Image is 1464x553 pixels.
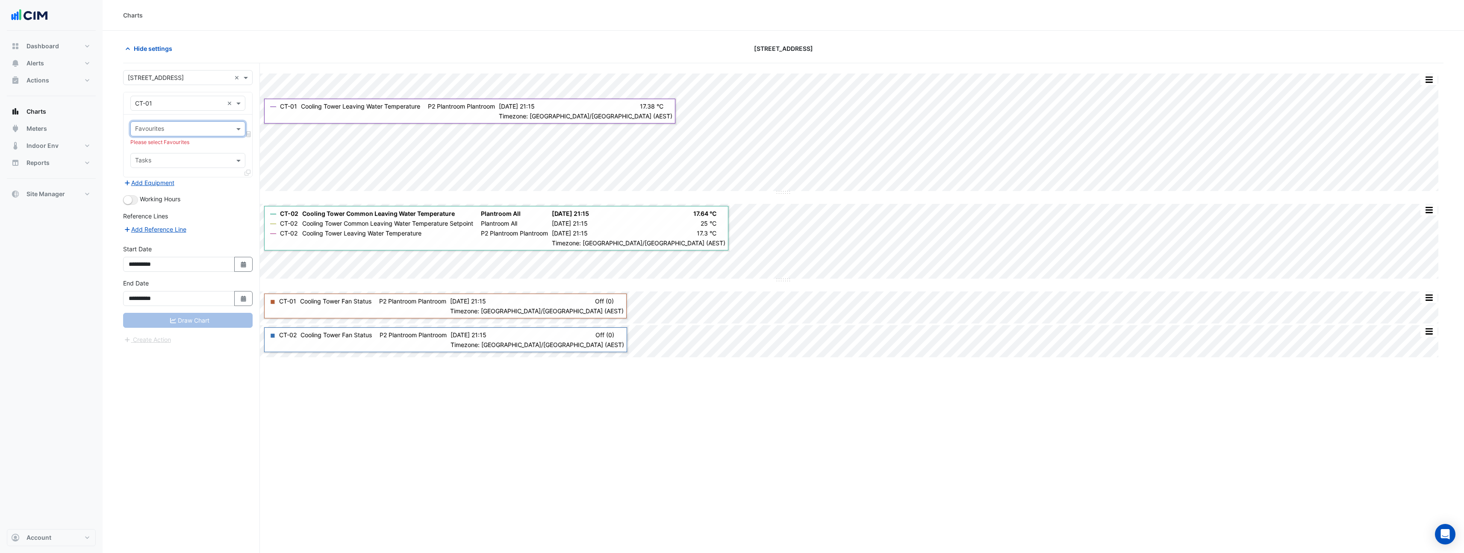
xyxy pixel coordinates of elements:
button: Site Manager [7,185,96,203]
span: [STREET_ADDRESS] [754,44,813,53]
label: End Date [123,279,149,288]
button: More Options [1420,205,1437,215]
fa-icon: Select Date [240,295,247,302]
button: Indoor Env [7,137,96,154]
span: Hide settings [134,44,172,53]
app-escalated-ticket-create-button: Please correct errors first [123,335,171,343]
div: Please select Favourites [130,138,245,146]
span: Reports [27,159,50,167]
fa-icon: Select Date [240,261,247,268]
button: Dashboard [7,38,96,55]
div: Tasks [134,156,151,167]
button: More Options [1420,326,1437,337]
span: Clear [227,99,234,108]
app-icon: Dashboard [11,42,20,50]
span: Account [27,533,51,542]
app-icon: Indoor Env [11,141,20,150]
app-icon: Charts [11,107,20,116]
span: Choose Function [245,130,253,138]
button: Meters [7,120,96,137]
span: Actions [27,76,49,85]
button: Add Reference Line [123,224,187,234]
button: More Options [1420,292,1437,303]
div: Charts [123,11,143,20]
img: Company Logo [10,7,49,24]
app-icon: Meters [11,124,20,133]
app-icon: Alerts [11,59,20,68]
button: Alerts [7,55,96,72]
label: Reference Lines [123,212,168,221]
span: Dashboard [27,42,59,50]
button: Hide settings [123,41,178,56]
span: Working Hours [140,195,180,203]
span: Meters [27,124,47,133]
span: Indoor Env [27,141,59,150]
app-icon: Reports [11,159,20,167]
button: Reports [7,154,96,171]
label: Start Date [123,244,152,253]
button: More Options [1420,74,1437,85]
div: Open Intercom Messenger [1435,524,1455,544]
button: Account [7,529,96,546]
app-icon: Actions [11,76,20,85]
span: Clear [234,73,242,82]
app-icon: Site Manager [11,190,20,198]
span: Charts [27,107,46,116]
div: Favourites [134,124,164,135]
span: Alerts [27,59,44,68]
span: Site Manager [27,190,65,198]
span: Clone Favourites and Tasks from this Equipment to other Equipment [244,169,250,176]
button: Charts [7,103,96,120]
button: Add Equipment [123,178,175,188]
button: Actions [7,72,96,89]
